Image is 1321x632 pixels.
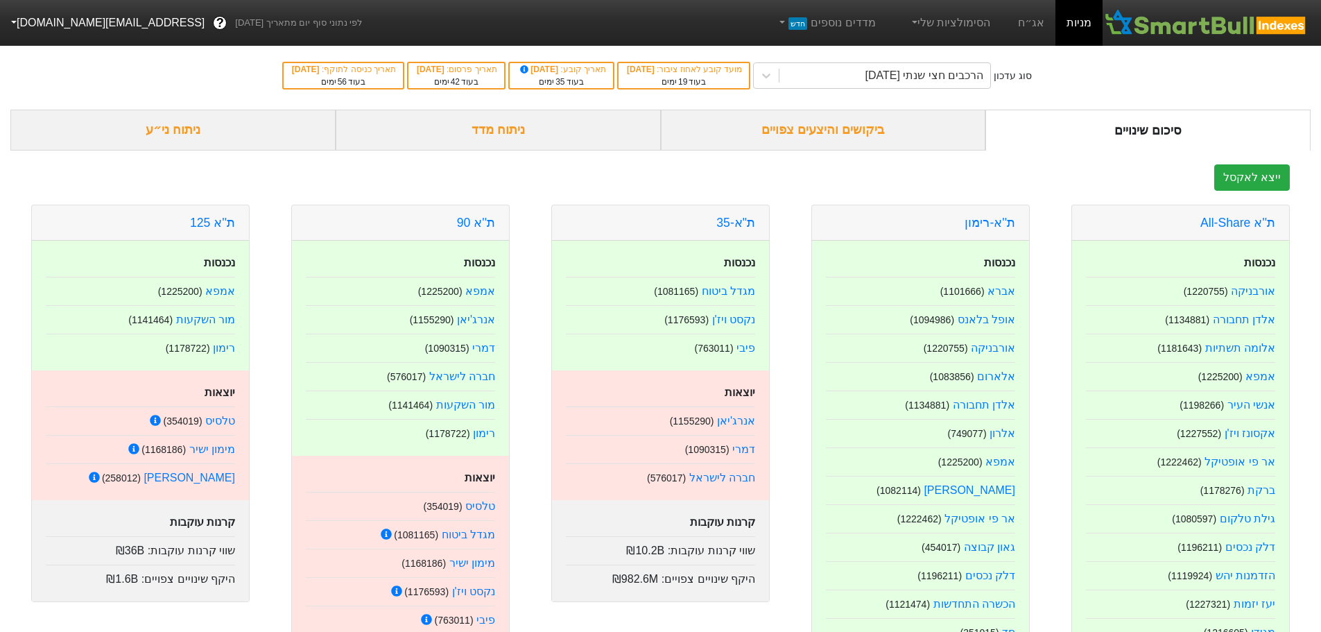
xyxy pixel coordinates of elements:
[204,257,235,268] strong: נכנסות
[716,216,755,230] a: ת"א-35
[964,541,1015,553] a: גאון קבוצה
[189,443,235,455] a: מימון ישיר
[865,67,984,84] div: הרכבים חצי שנתי [DATE]
[1157,343,1202,354] small: ( 1181643 )
[712,314,756,325] a: נקסט ויז'ן
[977,370,1015,382] a: אלארום
[990,427,1015,439] a: אלרון
[205,285,235,297] a: אמפא
[170,516,235,528] strong: קרנות עוקבות
[924,343,968,354] small: ( 1220755 )
[465,285,495,297] a: אמפא
[625,76,742,88] div: בעוד ימים
[566,536,755,559] div: שווי קרנות עוקבות :
[1186,599,1230,610] small: ( 1227321 )
[46,536,235,559] div: שווי קרנות עוקבות :
[106,573,138,585] span: ₪1.6B
[647,472,686,484] small: ( 576017 )
[947,428,986,439] small: ( 749077 )
[905,400,949,411] small: ( 1134881 )
[1231,285,1275,297] a: אורבניקה
[566,565,755,588] div: היקף שינויים צפויים :
[944,513,1015,524] a: אר פי אופטיקל
[144,472,235,484] a: [PERSON_NAME]
[205,415,235,427] a: טלסיס
[518,65,561,74] span: [DATE]
[426,428,470,439] small: ( 1178722 )
[994,69,1032,83] div: סוג עדכון
[654,286,698,297] small: ( 1081165 )
[410,314,454,325] small: ( 1155290 )
[473,427,495,439] a: רימון
[1184,286,1228,297] small: ( 1220755 )
[449,557,495,569] a: מימון ישיר
[457,216,495,230] a: ת''א 90
[190,216,235,230] a: ת''א 125
[1220,513,1275,524] a: גילת טלקום
[953,399,1015,411] a: אלדן תחבורה
[235,16,362,30] span: לפי נתוני סוף יום מתאריך [DATE]
[10,110,336,151] div: ניתוח ני״ע
[689,472,755,484] a: חברה לישראל
[338,77,347,87] span: 56
[910,314,954,325] small: ( 1094986 )
[886,599,930,610] small: ( 1121474 )
[724,257,755,268] strong: נכנסות
[415,63,497,76] div: תאריך פרסום :
[452,586,496,597] a: נקסט ויז'ן
[517,76,606,88] div: בעוד ימים
[1157,456,1202,468] small: ( 1222462 )
[958,314,1015,325] a: אופל בלאנס
[1244,257,1275,268] strong: נכנסות
[1177,428,1221,439] small: ( 1227552 )
[985,110,1311,151] div: סיכום שינויים
[476,614,495,626] a: פיבי
[205,386,235,398] strong: יוצאות
[678,77,687,87] span: 19
[661,110,986,151] div: ביקושים והיצעים צפויים
[291,63,396,76] div: תאריך כניסה לתוקף :
[1200,216,1275,230] a: ת''א All-Share
[517,63,606,76] div: תאריך קובע :
[465,500,495,512] a: טלסיס
[1214,164,1290,191] button: ייצא לאקסל
[116,545,144,556] span: ₪36B
[1247,484,1275,496] a: ברקת
[1168,570,1212,581] small: ( 1119924 )
[930,371,974,382] small: ( 1083856 )
[922,542,960,553] small: ( 454017 )
[626,545,664,556] span: ₪10.2B
[213,342,235,354] a: רימון
[940,286,985,297] small: ( 1101666 )
[612,573,658,585] span: ₪982.6M
[1200,485,1245,496] small: ( 1178276 )
[387,371,426,382] small: ( 576017 )
[457,314,495,325] a: אנרג'יאן
[163,416,202,427] small: ( 354019 )
[627,65,657,74] span: [DATE]
[685,444,729,455] small: ( 1090315 )
[664,314,709,325] small: ( 1176593 )
[736,342,755,354] a: פיבי
[417,65,447,74] span: [DATE]
[897,513,942,524] small: ( 1222462 )
[176,314,235,325] a: מור השקעות
[1213,314,1275,325] a: אלדן תחבורה
[404,586,449,597] small: ( 1176593 )
[924,484,1015,496] a: [PERSON_NAME]
[725,386,755,398] strong: יוצאות
[771,9,881,37] a: מדדים נוספיםחדש
[1227,399,1275,411] a: אנשי העיר
[292,65,322,74] span: [DATE]
[1245,370,1275,382] a: אמפא
[788,17,807,30] span: חדש
[965,570,1015,581] a: דלק נכסים
[971,342,1015,354] a: אורבניקה
[418,286,463,297] small: ( 1225200 )
[904,9,996,37] a: הסימולציות שלי
[216,14,224,33] span: ?
[394,529,438,540] small: ( 1081165 )
[388,400,433,411] small: ( 1141464 )
[1225,427,1276,439] a: אקסונז ויז'ן
[291,76,396,88] div: בעוד ימים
